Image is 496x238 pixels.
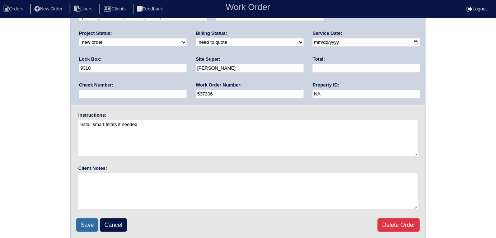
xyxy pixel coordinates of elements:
[378,218,420,232] a: Delete Order
[99,6,131,11] a: Clients
[313,56,325,62] label: Total:
[78,165,107,172] label: Client Notes:
[79,82,113,88] label: Check Number:
[100,218,127,232] a: Cancel
[70,4,98,14] li: Users
[79,30,112,37] label: Project Status:
[30,6,68,11] a: New Order
[196,30,227,37] label: Billing Status:
[196,82,242,88] label: Work Order Number:
[313,30,342,37] label: Service Date:
[78,112,107,118] label: Instructions:
[196,56,221,62] label: Site Super:
[76,218,98,232] input: Save
[313,82,339,88] label: Property ID:
[79,56,102,62] label: Lock Box:
[467,6,487,11] a: Logout
[99,4,131,14] li: Clients
[70,6,98,11] a: Users
[133,4,169,14] li: Feedback
[30,4,68,14] li: New Order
